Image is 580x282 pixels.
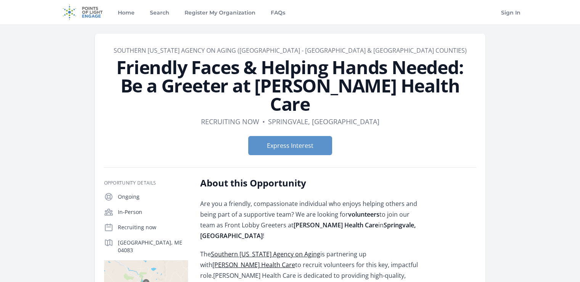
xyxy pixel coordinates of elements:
[104,180,188,186] h3: Opportunity Details
[211,250,320,258] a: Southern [US_STATE] Agency on Aging
[118,224,188,231] p: Recruiting now
[118,239,188,254] p: [GEOGRAPHIC_DATA], ME 04083
[201,116,259,127] dd: Recruiting now
[104,58,476,113] h1: Friendly Faces & Helping Hands Needed: Be a Greeter at [PERSON_NAME] Health Care
[114,46,467,55] a: Southern [US_STATE] Agency on Aging ([GEOGRAPHIC_DATA] - [GEOGRAPHIC_DATA] & [GEOGRAPHIC_DATA] Co...
[262,116,265,127] div: •
[212,261,295,269] a: [PERSON_NAME] Health Care
[348,210,379,219] strong: volunteers
[268,116,379,127] dd: Springvale, [GEOGRAPHIC_DATA]
[294,221,378,229] strong: [PERSON_NAME] Health Care
[200,198,423,241] p: Are you a friendly, compassionate individual who enjoys helping others and being part of a suppor...
[118,193,188,201] p: Ongoing
[118,208,188,216] p: In-Person
[248,136,332,155] button: Express Interest
[200,177,423,189] h2: About this Opportunity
